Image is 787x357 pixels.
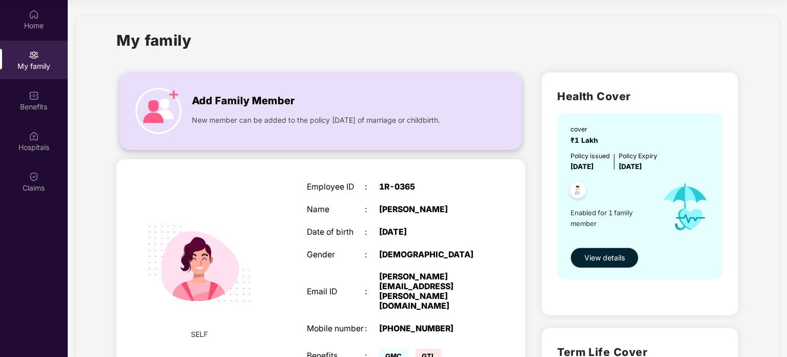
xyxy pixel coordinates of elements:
div: : [365,205,379,215]
div: Email ID [307,287,365,297]
div: [PHONE_NUMBER] [379,324,481,334]
span: Add Family Member [192,93,294,109]
div: cover [570,124,602,134]
div: : [365,287,379,297]
div: : [365,228,379,237]
span: SELF [191,329,208,340]
div: : [365,324,379,334]
div: Policy Expiry [619,151,657,161]
span: View details [584,252,625,264]
div: [DEMOGRAPHIC_DATA] [379,250,481,260]
span: New member can be added to the policy [DATE] of marriage or childbirth. [192,115,440,126]
img: svg+xml;base64,PHN2ZyBpZD0iSG9zcGl0YWxzIiB4bWxucz0iaHR0cDovL3d3dy53My5vcmcvMjAwMC9zdmciIHdpZHRoPS... [29,131,39,141]
span: Enabled for 1 family member [570,208,653,229]
div: Mobile number [307,324,365,334]
div: Name [307,205,365,215]
img: svg+xml;base64,PHN2ZyBpZD0iSG9tZSIgeG1sbnM9Imh0dHA6Ly93d3cudzMub3JnLzIwMDAvc3ZnIiB3aWR0aD0iMjAiIG... [29,9,39,20]
div: [PERSON_NAME][EMAIL_ADDRESS][PERSON_NAME][DOMAIN_NAME] [379,272,481,311]
div: 1R-0365 [379,182,481,192]
div: Date of birth [307,228,365,237]
img: icon [135,88,182,134]
span: ₹1 Lakh [570,136,602,144]
div: Gender [307,250,365,260]
div: : [365,182,379,192]
span: [DATE] [619,162,642,171]
div: Employee ID [307,182,365,192]
div: [PERSON_NAME] [379,205,481,215]
img: svg+xml;base64,PHN2ZyB4bWxucz0iaHR0cDovL3d3dy53My5vcmcvMjAwMC9zdmciIHdpZHRoPSIyMjQiIGhlaWdodD0iMT... [134,198,265,329]
h1: My family [116,29,192,52]
h2: Health Cover [557,88,723,105]
img: svg+xml;base64,PHN2ZyB4bWxucz0iaHR0cDovL3d3dy53My5vcmcvMjAwMC9zdmciIHdpZHRoPSI0OC45NDMiIGhlaWdodD... [565,179,591,204]
img: svg+xml;base64,PHN2ZyBpZD0iQmVuZWZpdHMiIHhtbG5zPSJodHRwOi8vd3d3LnczLm9yZy8yMDAwL3N2ZyIgd2lkdGg9Ij... [29,90,39,101]
div: Policy issued [570,151,610,161]
img: svg+xml;base64,PHN2ZyBpZD0iQ2xhaW0iIHhtbG5zPSJodHRwOi8vd3d3LnczLm9yZy8yMDAwL3N2ZyIgd2lkdGg9IjIwIi... [29,172,39,182]
img: icon [653,172,718,242]
img: svg+xml;base64,PHN2ZyB3aWR0aD0iMjAiIGhlaWdodD0iMjAiIHZpZXdCb3g9IjAgMCAyMCAyMCIgZmlsbD0ibm9uZSIgeG... [29,50,39,60]
div: : [365,250,379,260]
button: View details [570,248,639,268]
div: [DATE] [379,228,481,237]
span: [DATE] [570,162,594,171]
